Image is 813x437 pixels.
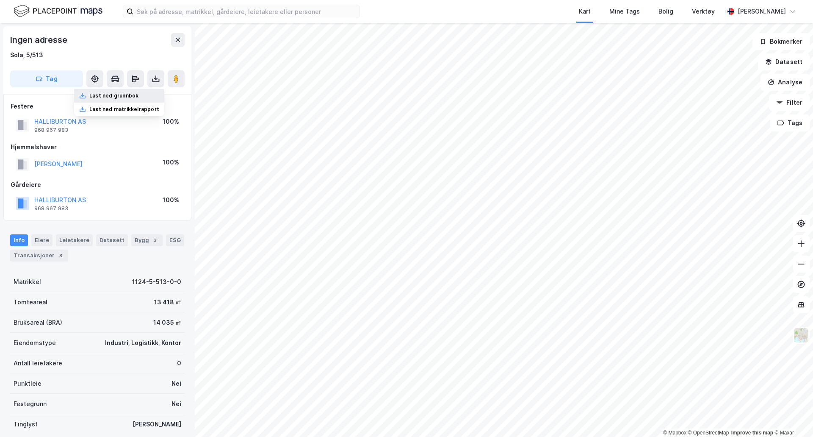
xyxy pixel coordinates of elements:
div: Nei [171,399,181,409]
div: Eiere [31,234,53,246]
div: Datasett [96,234,128,246]
div: Industri, Logistikk, Kontor [105,338,181,348]
div: Nei [171,379,181,389]
div: 100% [163,195,179,205]
div: Festegrunn [14,399,47,409]
div: Matrikkel [14,277,41,287]
input: Søk på adresse, matrikkel, gårdeiere, leietakere eller personer [133,5,359,18]
button: Analyse [760,74,810,91]
img: Z [793,327,809,343]
div: Kontrollprogram for chat [771,396,813,437]
div: Ingen adresse [10,33,69,47]
div: ESG [166,234,184,246]
iframe: Chat Widget [771,396,813,437]
a: Mapbox [663,430,686,436]
button: Bokmerker [752,33,810,50]
div: Verktøy [692,6,715,17]
div: 100% [163,117,179,127]
a: Improve this map [731,430,773,436]
div: Kart [579,6,591,17]
div: Bruksareal (BRA) [14,317,62,328]
div: 13 418 ㎡ [154,297,181,307]
button: Tags [770,114,810,131]
button: Tag [10,70,83,87]
div: 8 [56,251,65,260]
div: 14 035 ㎡ [153,317,181,328]
div: 968 967 983 [34,205,68,212]
div: Punktleie [14,379,41,389]
button: Datasett [758,53,810,70]
div: Leietakere [56,234,93,246]
button: Filter [769,94,810,111]
div: Gårdeiere [11,180,184,190]
div: Last ned matrikkelrapport [89,106,159,113]
div: [PERSON_NAME] [133,419,181,429]
a: OpenStreetMap [688,430,729,436]
div: Bygg [131,234,163,246]
div: Transaksjoner [10,250,68,262]
div: Festere [11,101,184,111]
img: logo.f888ab2527a4732fd821a326f86c7f29.svg [14,4,102,19]
div: [PERSON_NAME] [738,6,786,17]
div: Hjemmelshaver [11,142,184,152]
div: Tomteareal [14,297,47,307]
div: Info [10,234,28,246]
div: Eiendomstype [14,338,56,348]
div: 0 [177,358,181,368]
div: Mine Tags [609,6,640,17]
div: Bolig [658,6,673,17]
div: Sola, 5/513 [10,50,43,60]
div: 1124-5-513-0-0 [132,277,181,287]
div: Last ned grunnbok [89,92,138,99]
div: Antall leietakere [14,358,62,368]
div: Tinglyst [14,419,38,429]
div: 968 967 983 [34,127,68,134]
div: 100% [163,157,179,167]
div: 3 [151,236,159,245]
